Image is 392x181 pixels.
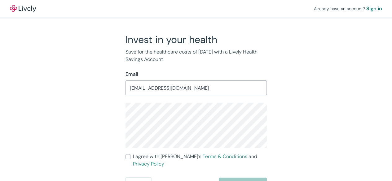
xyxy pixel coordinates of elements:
h2: Invest in your health [126,33,267,46]
label: Email [126,71,138,78]
span: I agree with [PERSON_NAME]’s and [133,153,267,168]
a: Sign in [366,5,382,12]
div: Already have an account? [314,5,382,12]
img: Lively [10,5,36,12]
p: Save for the healthcare costs of [DATE] with a Lively Health Savings Account [126,48,267,63]
a: LivelyLively [10,5,36,12]
a: Privacy Policy [133,161,164,167]
a: Terms & Conditions [203,153,247,160]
